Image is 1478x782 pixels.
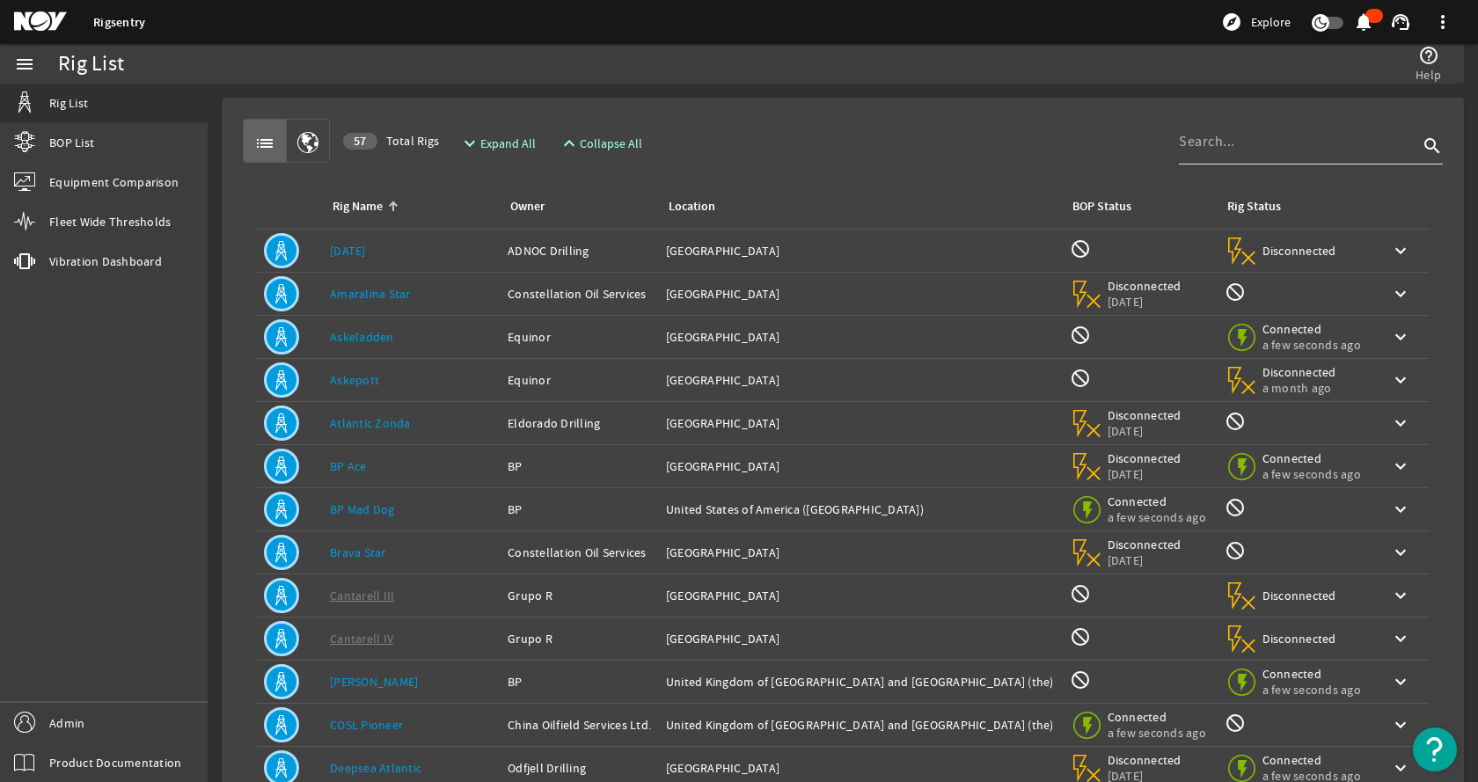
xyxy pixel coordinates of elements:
[1262,682,1361,698] span: a few seconds ago
[330,415,411,431] a: Atlantic Zonda
[1108,752,1182,768] span: Disconnected
[330,197,487,216] div: Rig Name
[1108,278,1182,294] span: Disconnected
[1108,509,1206,525] span: a few seconds ago
[1390,499,1411,520] mat-icon: keyboard_arrow_down
[330,760,421,776] a: Deepsea Atlantic
[508,716,652,734] div: China Oilfield Services Ltd.
[508,414,652,432] div: Eldorado Drilling
[1108,552,1182,568] span: [DATE]
[1070,325,1091,346] mat-icon: BOP Monitoring not available for this rig
[49,714,84,732] span: Admin
[1390,326,1411,347] mat-icon: keyboard_arrow_down
[330,674,418,690] a: [PERSON_NAME]
[330,717,403,733] a: COSL Pioneer
[1108,466,1182,482] span: [DATE]
[49,754,181,771] span: Product Documentation
[330,286,411,302] a: Amaralina Star
[510,197,545,216] div: Owner
[666,328,1056,346] div: [GEOGRAPHIC_DATA]
[580,135,642,152] span: Collapse All
[508,630,652,647] div: Grupo R
[508,371,652,389] div: Equinor
[49,173,179,191] span: Equipment Comparison
[1108,709,1206,725] span: Connected
[508,457,652,475] div: BP
[49,134,94,151] span: BOP List
[330,631,393,647] a: Cantarell IV
[508,587,652,604] div: Grupo R
[1390,714,1411,735] mat-icon: keyboard_arrow_down
[1225,411,1246,432] mat-icon: Rig Monitoring not available for this rig
[1070,238,1091,259] mat-icon: BOP Monitoring not available for this rig
[552,128,649,159] button: Collapse All
[452,128,543,159] button: Expand All
[666,457,1056,475] div: [GEOGRAPHIC_DATA]
[1108,493,1206,509] span: Connected
[1390,11,1411,33] mat-icon: support_agent
[666,673,1056,691] div: United Kingdom of [GEOGRAPHIC_DATA] and [GEOGRAPHIC_DATA] (the)
[343,132,439,150] span: Total Rigs
[1262,380,1337,396] span: a month ago
[1390,413,1411,434] mat-icon: keyboard_arrow_down
[330,544,386,560] a: Brava Star
[330,372,379,388] a: Askepott
[1422,1,1464,43] button: more_vert
[1108,423,1182,439] span: [DATE]
[1413,727,1457,771] button: Open Resource Center
[1070,368,1091,389] mat-icon: BOP Monitoring not available for this rig
[330,588,394,603] a: Cantarell III
[1225,540,1246,561] mat-icon: Rig Monitoring not available for this rig
[1262,450,1361,466] span: Connected
[330,243,366,259] a: [DATE]
[330,501,395,517] a: BP Mad Dog
[1070,583,1091,604] mat-icon: BOP Monitoring not available for this rig
[1108,450,1182,466] span: Disconnected
[1251,13,1291,31] span: Explore
[330,458,367,474] a: BP Ace
[333,197,383,216] div: Rig Name
[49,213,171,230] span: Fleet Wide Thresholds
[58,55,124,73] div: Rig List
[1108,407,1182,423] span: Disconnected
[1227,197,1281,216] div: Rig Status
[1390,369,1411,391] mat-icon: keyboard_arrow_down
[1070,669,1091,691] mat-icon: BOP Monitoring not available for this rig
[1070,626,1091,647] mat-icon: BOP Monitoring not available for this rig
[666,414,1056,432] div: [GEOGRAPHIC_DATA]
[93,14,145,31] a: Rigsentry
[49,94,88,112] span: Rig List
[508,285,652,303] div: Constellation Oil Services
[1225,713,1246,734] mat-icon: Rig Monitoring not available for this rig
[508,242,652,259] div: ADNOC Drilling
[1390,240,1411,261] mat-icon: keyboard_arrow_down
[666,242,1056,259] div: [GEOGRAPHIC_DATA]
[669,197,715,216] div: Location
[666,544,1056,561] div: [GEOGRAPHIC_DATA]
[508,501,652,518] div: BP
[1416,66,1441,84] span: Help
[508,673,652,691] div: BP
[1390,456,1411,477] mat-icon: keyboard_arrow_down
[1390,542,1411,563] mat-icon: keyboard_arrow_down
[1108,294,1182,310] span: [DATE]
[508,544,652,561] div: Constellation Oil Services
[459,133,473,154] mat-icon: expand_more
[1108,537,1182,552] span: Disconnected
[1262,243,1337,259] span: Disconnected
[666,197,1049,216] div: Location
[1225,281,1246,303] mat-icon: Rig Monitoring not available for this rig
[480,135,536,152] span: Expand All
[1108,725,1206,741] span: a few seconds ago
[1221,11,1242,33] mat-icon: explore
[1353,11,1374,33] mat-icon: notifications
[1262,588,1337,603] span: Disconnected
[1262,631,1337,647] span: Disconnected
[1262,466,1361,482] span: a few seconds ago
[1214,8,1298,36] button: Explore
[666,759,1056,777] div: [GEOGRAPHIC_DATA]
[1225,497,1246,518] mat-icon: Rig Monitoring not available for this rig
[1262,337,1361,353] span: a few seconds ago
[1390,585,1411,606] mat-icon: keyboard_arrow_down
[254,133,275,154] mat-icon: list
